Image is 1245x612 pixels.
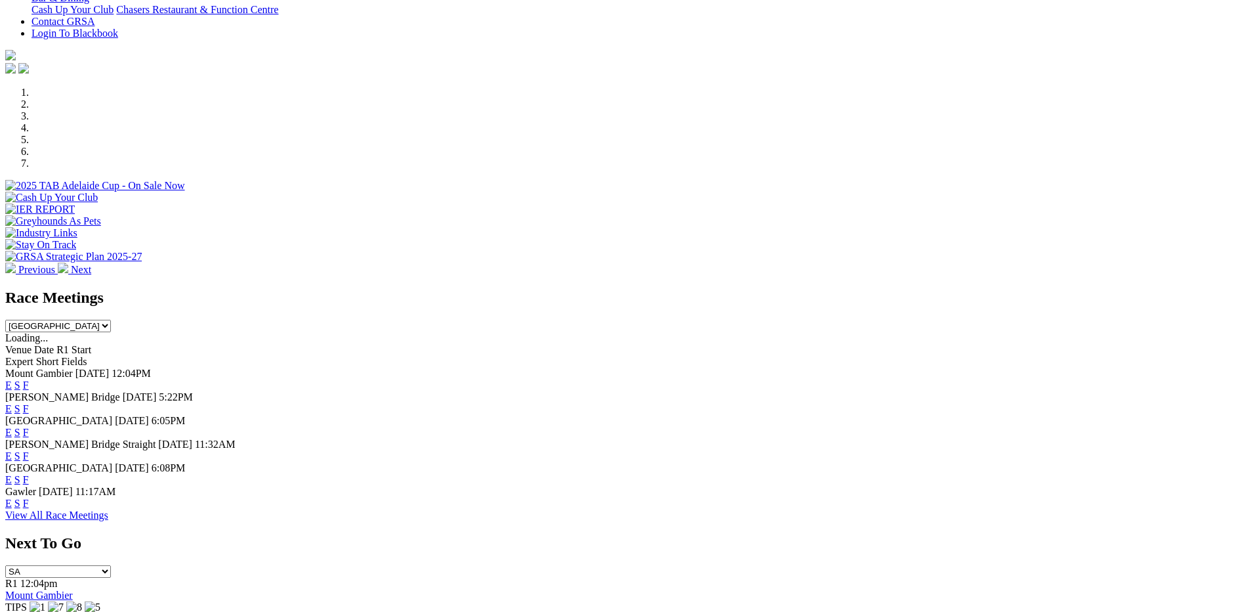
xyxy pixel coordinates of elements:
span: Fields [61,356,87,367]
a: E [5,498,12,509]
img: chevron-right-pager-white.svg [58,263,68,273]
span: [GEOGRAPHIC_DATA] [5,415,112,426]
span: Short [36,356,59,367]
span: Expert [5,356,33,367]
a: E [5,403,12,414]
span: Venue [5,344,32,355]
span: R1 [5,578,18,589]
a: Cash Up Your Club [32,4,114,15]
img: IER REPORT [5,204,75,215]
a: F [23,403,29,414]
img: logo-grsa-white.png [5,50,16,60]
img: 2025 TAB Adelaide Cup - On Sale Now [5,180,185,192]
a: S [14,403,20,414]
span: 5:22PM [159,391,193,403]
div: Bar & Dining [32,4,1240,16]
img: Stay On Track [5,239,76,251]
span: [PERSON_NAME] Bridge Straight [5,439,156,450]
span: 12:04pm [20,578,58,589]
img: Greyhounds As Pets [5,215,101,227]
a: Login To Blackbook [32,28,118,39]
span: [DATE] [115,462,149,473]
a: Next [58,264,91,275]
span: [DATE] [158,439,192,450]
a: E [5,380,12,391]
a: E [5,427,12,438]
span: [DATE] [115,415,149,426]
span: 11:32AM [195,439,236,450]
a: S [14,427,20,438]
a: S [14,474,20,485]
a: Mount Gambier [5,590,73,601]
img: twitter.svg [18,63,29,74]
a: F [23,450,29,462]
span: Gawler [5,486,36,497]
span: [GEOGRAPHIC_DATA] [5,462,112,473]
a: Chasers Restaurant & Function Centre [116,4,278,15]
span: 11:17AM [75,486,116,497]
a: F [23,498,29,509]
a: Contact GRSA [32,16,95,27]
a: S [14,498,20,509]
a: E [5,474,12,485]
span: 12:04PM [112,368,151,379]
span: Next [71,264,91,275]
img: Industry Links [5,227,77,239]
a: F [23,427,29,438]
span: [PERSON_NAME] Bridge [5,391,120,403]
h2: Next To Go [5,535,1240,552]
a: S [14,380,20,391]
img: chevron-left-pager-white.svg [5,263,16,273]
a: S [14,450,20,462]
img: Cash Up Your Club [5,192,98,204]
span: Previous [18,264,55,275]
a: F [23,380,29,391]
span: [DATE] [39,486,73,497]
span: Mount Gambier [5,368,73,379]
span: [DATE] [75,368,110,379]
span: [DATE] [123,391,157,403]
h2: Race Meetings [5,289,1240,307]
span: Loading... [5,332,48,343]
a: View All Race Meetings [5,510,108,521]
a: F [23,474,29,485]
img: GRSA Strategic Plan 2025-27 [5,251,142,263]
img: facebook.svg [5,63,16,74]
span: 6:05PM [152,415,186,426]
span: Date [34,344,54,355]
span: 6:08PM [152,462,186,473]
a: E [5,450,12,462]
span: R1 Start [56,344,91,355]
a: Previous [5,264,58,275]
